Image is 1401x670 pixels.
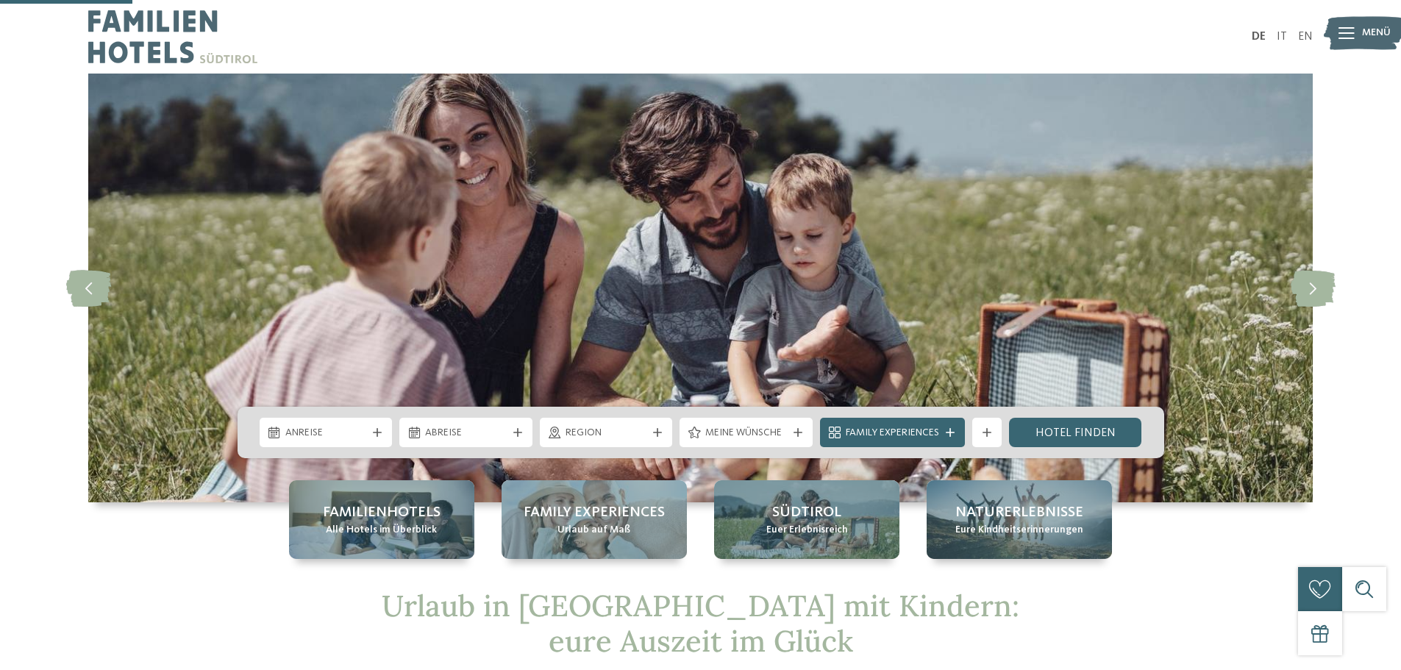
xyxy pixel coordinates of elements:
[1298,31,1313,43] a: EN
[557,523,630,538] span: Urlaub auf Maß
[927,480,1112,559] a: Urlaub in Südtirol mit Kindern – ein unvergessliches Erlebnis Naturerlebnisse Eure Kindheitserinn...
[524,502,665,523] span: Family Experiences
[846,426,939,441] span: Family Experiences
[425,426,507,441] span: Abreise
[88,74,1313,502] img: Urlaub in Südtirol mit Kindern – ein unvergessliches Erlebnis
[1252,31,1266,43] a: DE
[772,502,841,523] span: Südtirol
[955,502,1083,523] span: Naturerlebnisse
[326,523,437,538] span: Alle Hotels im Überblick
[289,480,474,559] a: Urlaub in Südtirol mit Kindern – ein unvergessliches Erlebnis Familienhotels Alle Hotels im Überb...
[705,426,787,441] span: Meine Wünsche
[766,523,848,538] span: Euer Erlebnisreich
[502,480,687,559] a: Urlaub in Südtirol mit Kindern – ein unvergessliches Erlebnis Family Experiences Urlaub auf Maß
[955,523,1083,538] span: Eure Kindheitserinnerungen
[323,502,441,523] span: Familienhotels
[382,587,1019,660] span: Urlaub in [GEOGRAPHIC_DATA] mit Kindern: eure Auszeit im Glück
[285,426,367,441] span: Anreise
[1009,418,1142,447] a: Hotel finden
[566,426,647,441] span: Region
[1362,26,1391,40] span: Menü
[1277,31,1287,43] a: IT
[714,480,899,559] a: Urlaub in Südtirol mit Kindern – ein unvergessliches Erlebnis Südtirol Euer Erlebnisreich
